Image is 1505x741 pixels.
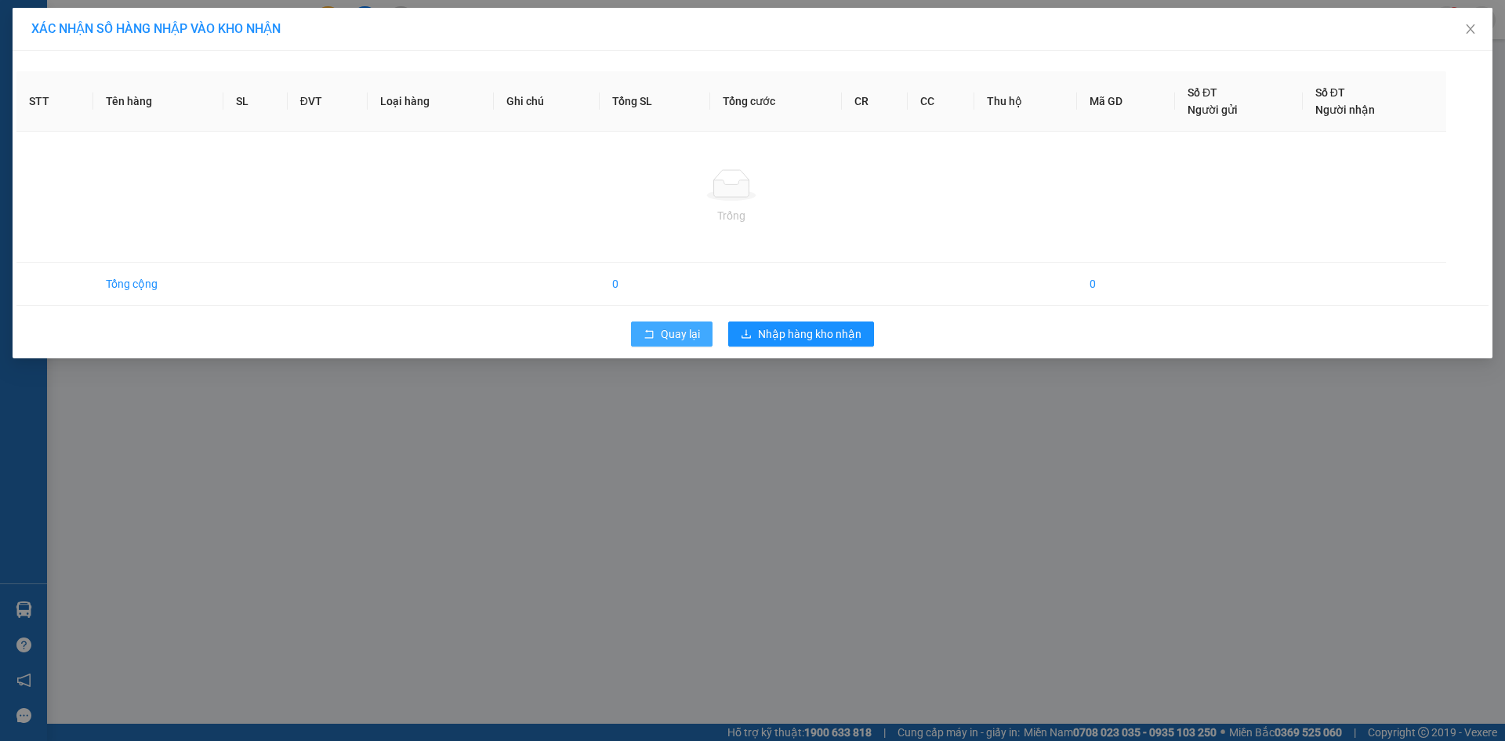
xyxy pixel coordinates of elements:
button: downloadNhập hàng kho nhận [728,321,874,347]
div: Trống [29,207,1434,224]
span: close [1464,23,1477,35]
th: STT [16,71,93,132]
span: Nhập hàng kho nhận [758,325,861,343]
td: 0 [1077,263,1175,306]
th: Mã GD [1077,71,1175,132]
span: Số ĐT [1188,86,1217,99]
th: CR [842,71,908,132]
td: Tổng cộng [93,263,223,306]
th: Tổng SL [600,71,710,132]
span: XÁC NHẬN SỐ HÀNG NHẬP VÀO KHO NHẬN [31,21,281,36]
th: SL [223,71,287,132]
span: Số ĐT [1315,86,1345,99]
td: 0 [600,263,710,306]
span: download [741,329,752,341]
span: Quay lại [661,325,700,343]
th: ĐVT [288,71,368,132]
span: rollback [644,329,655,341]
th: CC [908,71,974,132]
button: rollbackQuay lại [631,321,713,347]
th: Thu hộ [974,71,1076,132]
th: Tổng cước [710,71,842,132]
th: Loại hàng [368,71,494,132]
th: Tên hàng [93,71,223,132]
span: Người nhận [1315,104,1375,116]
span: Người gửi [1188,104,1238,116]
th: Ghi chú [494,71,600,132]
button: Close [1449,8,1492,52]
